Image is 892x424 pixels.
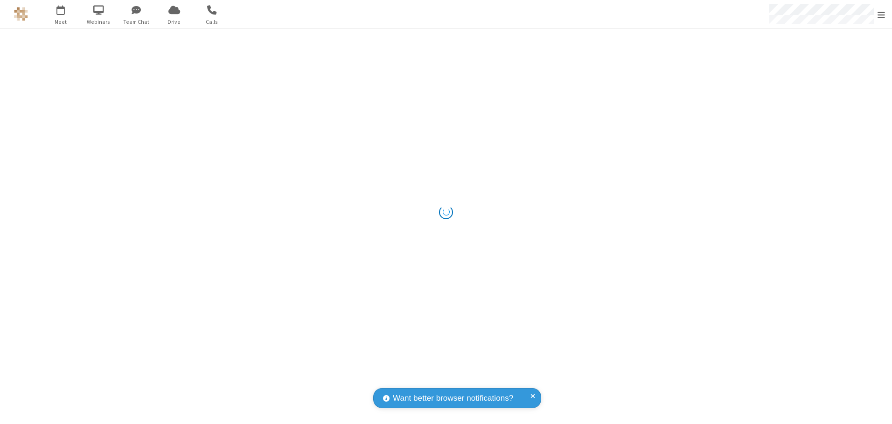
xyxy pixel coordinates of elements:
[14,7,28,21] img: QA Selenium DO NOT DELETE OR CHANGE
[157,18,192,26] span: Drive
[81,18,116,26] span: Webinars
[393,392,513,404] span: Want better browser notifications?
[119,18,154,26] span: Team Chat
[195,18,230,26] span: Calls
[43,18,78,26] span: Meet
